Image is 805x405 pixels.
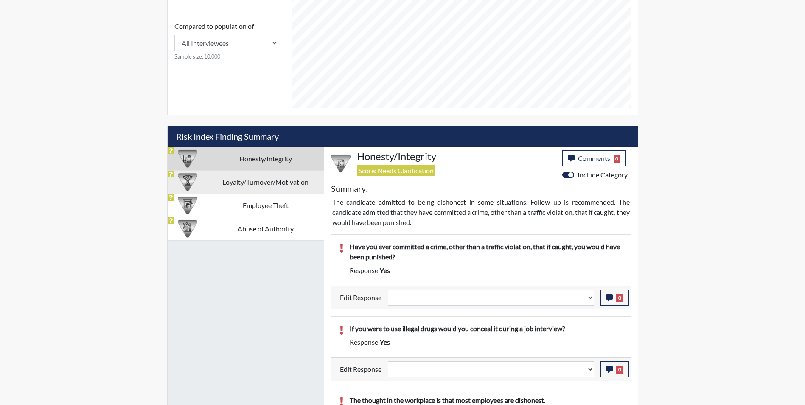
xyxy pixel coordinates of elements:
label: Edit Response [340,361,381,377]
td: Honesty/Integrity [208,147,324,170]
button: Comments0 [562,150,626,166]
div: Consistency Score comparison among population [174,21,278,61]
img: CATEGORY%20ICON-11.a5f294f4.png [178,149,197,169]
label: Compared to population of [174,21,254,31]
button: 0 [600,290,629,306]
img: CATEGORY%20ICON-07.58b65e52.png [178,196,197,215]
div: Update the test taker's response, the change might impact the score [381,361,600,377]
span: 0 [614,155,621,163]
p: Have you ever committed a crime, other than a traffic violation, that if caught, you would have b... [350,242,623,262]
span: 0 [616,294,623,302]
td: Loyalty/Turnover/Motivation [208,170,324,194]
td: Employee Theft [208,194,324,217]
label: Include Category [578,170,628,180]
h5: Summary: [331,183,368,194]
h4: Honesty/Integrity [357,150,556,163]
img: CATEGORY%20ICON-11.a5f294f4.png [331,154,351,173]
div: Response: [343,337,629,347]
small: Sample size: 10,000 [174,53,278,61]
label: Edit Response [340,290,381,306]
img: CATEGORY%20ICON-01.94e51fac.png [178,219,197,239]
img: CATEGORY%20ICON-17.40ef8247.png [178,172,197,192]
span: 0 [616,366,623,374]
span: yes [380,266,390,274]
span: Score: Needs Clarification [357,165,435,176]
p: If you were to use illegal drugs would you conceal it during a job interview? [350,323,623,334]
h5: Risk Index Finding Summary [168,126,638,147]
p: The candidate admitted to being dishonest in some situations. Follow up is recommended. The candi... [332,197,630,228]
button: 0 [600,361,629,377]
span: yes [380,338,390,346]
td: Abuse of Authority [208,217,324,240]
div: Response: [343,265,629,276]
div: Update the test taker's response, the change might impact the score [381,290,600,306]
span: Comments [578,154,610,162]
